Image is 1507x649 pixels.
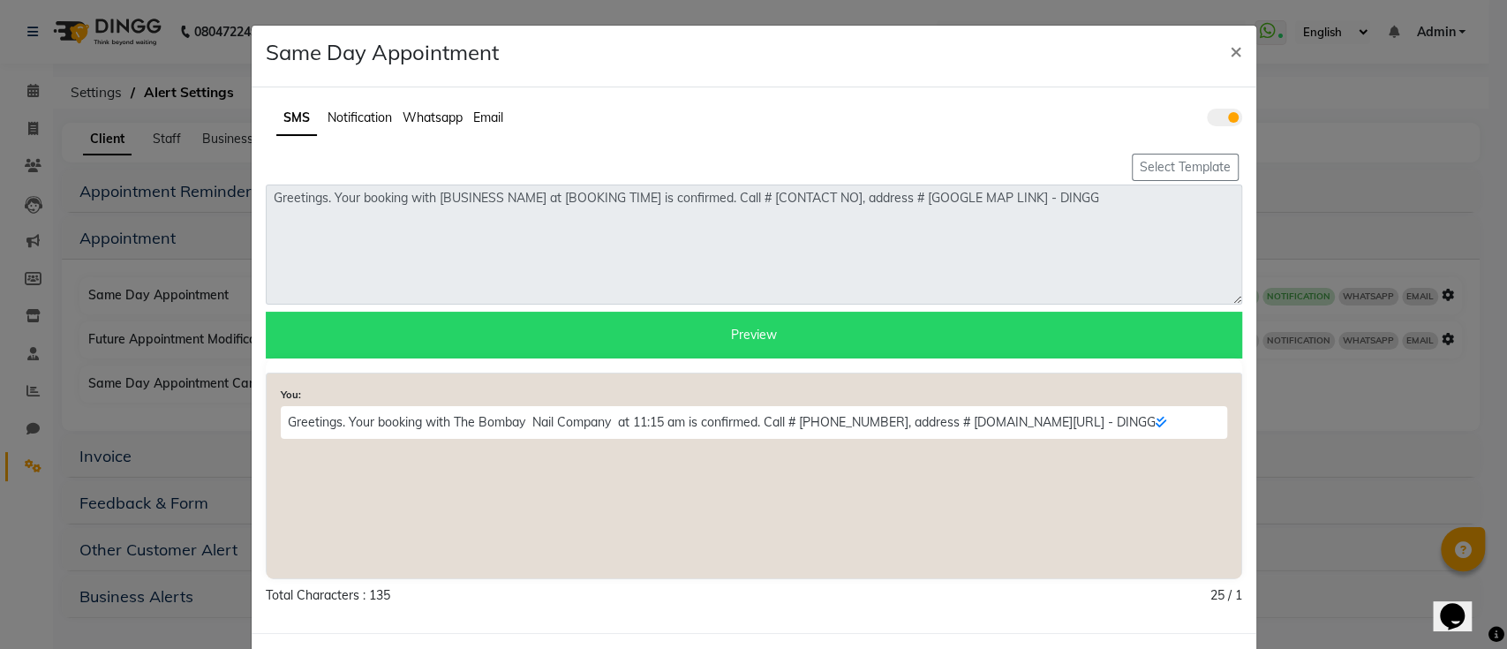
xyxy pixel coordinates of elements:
div: Preview [266,312,1242,358]
span: Email [473,109,503,125]
iframe: chat widget [1433,578,1489,631]
h4: Same Day Appointment [266,40,499,65]
span: × [1230,37,1242,64]
span: Whatsapp [403,109,463,125]
button: Select Template [1132,154,1239,181]
div: 25 / 1 [1210,586,1242,605]
button: × [1216,26,1256,75]
p: Greetings. Your booking with The Bombay Nail Company at 11:15 am is confirmed. Call # [PHONE_NUMB... [281,406,1227,439]
div: Total Characters : 135 [266,586,390,605]
strong: You: [281,389,301,401]
span: SMS [283,109,310,125]
span: Notification [328,109,392,125]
